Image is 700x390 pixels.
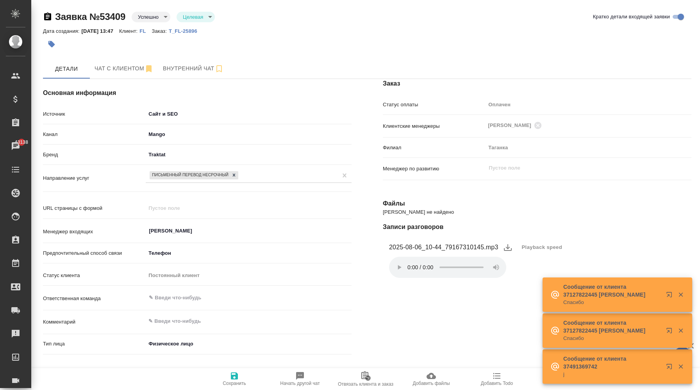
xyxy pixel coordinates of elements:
[43,295,146,302] p: Ответственная команда
[169,27,203,34] a: T_FL-25896
[383,122,486,130] p: Клиентские менеджеры
[152,28,168,34] p: Заказ:
[43,174,146,182] p: Направление услуг
[48,64,85,74] span: Детали
[486,98,691,111] div: Оплачен
[517,239,567,256] button: Playback
[347,230,349,232] button: Open
[563,355,661,370] p: Сообщение от клиента 37491369742
[136,14,161,20] button: Успешно
[146,247,352,260] div: Телефон
[150,171,230,179] div: Письменный перевод несрочный
[661,323,680,342] button: Открыть в новой вкладке
[333,368,398,390] button: Отвязать клиента и заказ
[280,381,320,386] span: Начать другой чат
[146,337,283,351] div: Физическое лицо
[43,151,146,159] p: Бренд
[43,340,146,348] p: Тип лица
[383,199,691,208] h4: Файлы
[389,243,498,252] figcaption: 2025-08-06_10-44_79167310145.mp3
[43,88,352,98] h4: Основная информация
[383,101,486,109] p: Статус оплаты
[163,64,224,73] span: Внутренний чат
[563,370,661,378] p: j
[2,136,29,156] a: 43138
[169,28,203,34] p: T_FL-25896
[488,163,673,173] input: Пустое поле
[146,269,352,282] div: Постоянный клиент
[481,381,513,386] span: Добавить Todo
[146,128,352,141] div: Mango
[673,327,689,334] button: Закрыть
[180,14,205,20] button: Целевая
[148,293,323,302] input: ✎ Введи что-нибудь
[661,359,680,377] button: Открыть в новой вкладке
[661,287,680,306] button: Открыть в новой вкладке
[146,148,352,161] div: Traktat
[563,299,661,306] p: Спасибо
[383,165,486,173] p: Менеджер по развитию
[43,228,146,236] p: Менеджер входящих
[563,319,661,335] p: Сообщение от клиента 37127822445 [PERSON_NAME]
[267,368,333,390] button: Начать другой чат
[43,28,81,34] p: Дата создания:
[202,368,267,390] button: Сохранить
[95,64,154,73] span: Чат с клиентом
[498,238,517,257] button: download
[383,79,691,88] h4: Заказ
[81,28,119,34] p: [DATE] 13:47
[144,64,154,73] svg: Отписаться
[338,381,393,387] span: Отвязать клиента и заказ
[177,12,215,22] div: Успешно
[223,381,246,386] span: Сохранить
[593,13,670,21] span: Кратко детали входящей заявки
[119,28,139,34] p: Клиент:
[90,59,158,79] button: 79167310145 (Сергей) - (undefined)
[139,28,152,34] p: FL
[154,367,172,386] button: Удалить
[398,368,464,390] button: Добавить файлы
[563,335,661,342] p: Спасибо
[563,283,661,299] p: Сообщение от клиента 37127822445 [PERSON_NAME]
[214,64,224,73] svg: Подписаться
[43,110,146,118] p: Источник
[133,367,152,386] button: Редактировать
[412,381,450,386] span: Добавить файлы
[43,272,146,279] p: Статус клиента
[486,141,691,154] div: Таганка
[10,138,33,146] span: 43138
[43,249,146,257] p: Предпочтительный способ связи
[383,144,486,152] p: Филиал
[132,12,170,22] div: Успешно
[146,202,352,214] input: Пустое поле
[347,297,349,299] button: Open
[43,131,146,138] p: Канал
[673,291,689,298] button: Закрыть
[146,107,352,121] div: Сайт и SEO
[673,363,689,370] button: Закрыть
[55,11,125,22] a: Заявка №53409
[383,208,691,216] p: [PERSON_NAME] не найдено
[43,204,146,212] p: URL страницы с формой
[139,27,152,34] a: FL
[389,257,506,278] audio: Ваш браузер не поддерживает элемент .
[383,222,691,232] h4: Записи разговоров
[43,318,146,326] p: Комментарий
[43,36,60,53] button: Добавить тэг
[43,12,52,21] button: Скопировать ссылку
[464,368,530,390] button: Добавить Todo
[522,243,562,251] span: Playback speed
